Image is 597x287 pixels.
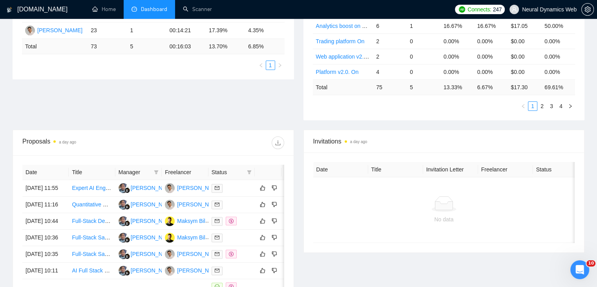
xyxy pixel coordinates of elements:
img: AS [119,249,128,259]
a: Full-Stack Developer for Construction Project Management App [72,218,226,224]
a: Quantitative Developer for Backtesting Optimal Price Predictions [72,201,229,208]
span: dollar [229,252,234,256]
button: dislike [270,266,279,275]
span: like [260,218,265,224]
td: 0.00% [440,64,474,79]
span: like [260,185,265,191]
button: like [258,183,267,193]
td: 0.00% [474,64,508,79]
td: $0.00 [508,64,541,79]
th: Manager [115,165,162,180]
td: Quantitative Developer for Backtesting Optimal Price Predictions [69,197,115,213]
a: MK[PERSON_NAME] [165,250,222,257]
a: Analytics boost on 25.07 [316,23,376,29]
td: 4 [373,64,407,79]
td: 6 [373,18,407,33]
th: Date [313,162,368,177]
th: Title [368,162,423,177]
span: dislike [272,267,277,274]
a: MK[PERSON_NAME] [165,184,222,191]
td: [DATE] 10:36 [22,230,69,246]
th: Freelancer [162,165,208,180]
div: [PERSON_NAME] [177,250,222,258]
td: $0.00 [508,49,541,64]
button: dislike [270,216,279,226]
td: 75 [373,79,407,95]
img: MK [165,266,175,276]
li: 1 [528,101,537,111]
td: 0.00% [474,49,508,64]
th: Invitation Letter [423,162,478,177]
a: AS[PERSON_NAME] [119,250,176,257]
td: 73 [88,39,127,54]
div: Maksym Bil [177,217,205,225]
li: Previous Page [256,61,266,70]
td: [DATE] 10:11 [22,263,69,279]
a: Full-Stack SaaS Developer for AI-Powered Risk Management Platform [72,234,243,241]
a: 1 [528,102,537,110]
span: dislike [272,185,277,191]
span: filter [154,170,159,175]
td: 0.00% [440,49,474,64]
button: like [258,200,267,209]
th: Title [69,165,115,180]
img: gigradar-bm.png [124,204,130,210]
span: dislike [272,234,277,241]
span: mail [215,202,219,207]
a: setting [581,6,594,13]
span: setting [582,6,593,13]
div: [PERSON_NAME] [131,250,176,258]
span: like [260,251,265,257]
div: [PERSON_NAME] [37,26,82,35]
div: Proposals [22,136,153,149]
button: right [566,101,575,111]
div: No data [319,215,569,224]
a: Full-Stack SaaS Developer for AI-Powered Risk Management Platform [72,251,243,257]
li: 2 [537,101,547,111]
td: [DATE] 11:16 [22,197,69,213]
span: dislike [272,218,277,224]
span: mail [215,186,219,190]
td: 6.67 % [474,79,508,95]
td: $ 17.30 [508,79,541,95]
div: Maksym Bil [177,233,205,242]
img: AS [119,266,128,276]
li: 1 [266,61,275,70]
img: logo [7,4,12,16]
span: like [260,234,265,241]
td: 0.00% [541,49,575,64]
img: gigradar-bm.png [124,270,130,276]
td: 13.70 % [206,39,245,54]
div: [PERSON_NAME] [131,184,176,192]
td: 6.85 % [245,39,284,54]
li: 3 [547,101,556,111]
span: mail [215,219,219,223]
td: $17.05 [508,18,541,33]
td: 17.39% [206,22,245,39]
div: [PERSON_NAME] [177,184,222,192]
a: AS[PERSON_NAME] [119,234,176,240]
td: [DATE] 10:44 [22,213,69,230]
button: dislike [270,233,279,242]
td: 00:14:21 [166,22,206,39]
a: 3 [547,102,556,110]
button: setting [581,3,594,16]
img: AS [119,200,128,210]
a: AS[PERSON_NAME] [119,267,176,273]
img: MB [165,233,175,243]
td: [DATE] 10:35 [22,246,69,263]
button: left [518,101,528,111]
span: filter [152,166,160,178]
img: MK [165,183,175,193]
td: Total [22,39,88,54]
a: searchScanner [183,6,212,13]
td: 69.61 % [541,79,575,95]
span: dollar [229,219,234,223]
a: MK[PERSON_NAME] [25,27,82,33]
div: [PERSON_NAME] [177,266,222,275]
th: Status [533,162,588,177]
span: like [260,201,265,208]
td: 2 [373,33,407,49]
li: 4 [556,101,566,111]
td: 13.33 % [440,79,474,95]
